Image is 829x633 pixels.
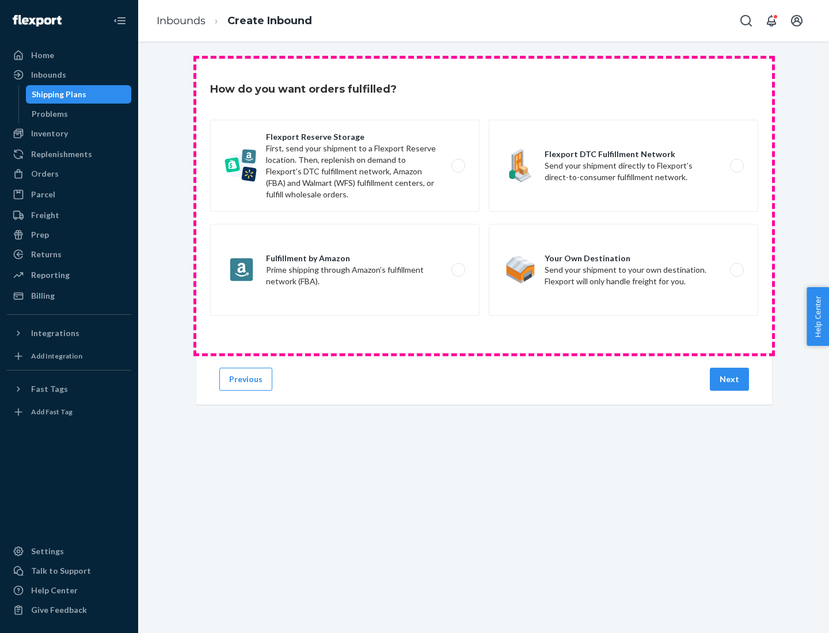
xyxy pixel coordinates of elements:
[7,542,131,560] a: Settings
[31,604,87,616] div: Give Feedback
[31,189,55,200] div: Parcel
[32,89,86,100] div: Shipping Plans
[26,85,132,104] a: Shipping Plans
[7,581,131,600] a: Help Center
[7,66,131,84] a: Inbounds
[31,69,66,81] div: Inbounds
[31,249,62,260] div: Returns
[108,9,131,32] button: Close Navigation
[210,82,397,97] h3: How do you want orders fulfilled?
[7,206,131,224] a: Freight
[710,368,749,391] button: Next
[7,245,131,264] a: Returns
[31,565,91,577] div: Talk to Support
[7,145,131,163] a: Replenishments
[7,185,131,204] a: Parcel
[7,165,131,183] a: Orders
[147,4,321,38] ol: breadcrumbs
[31,383,68,395] div: Fast Tags
[31,351,82,361] div: Add Integration
[7,226,131,244] a: Prep
[157,14,206,27] a: Inbounds
[31,168,59,180] div: Orders
[31,290,55,302] div: Billing
[26,105,132,123] a: Problems
[7,403,131,421] a: Add Fast Tag
[227,14,312,27] a: Create Inbound
[7,46,131,64] a: Home
[7,347,131,365] a: Add Integration
[31,407,73,417] div: Add Fast Tag
[31,546,64,557] div: Settings
[7,324,131,342] button: Integrations
[31,209,59,221] div: Freight
[31,229,49,241] div: Prep
[785,9,808,32] button: Open account menu
[807,287,829,346] button: Help Center
[7,266,131,284] a: Reporting
[31,49,54,61] div: Home
[31,148,92,160] div: Replenishments
[735,9,758,32] button: Open Search Box
[7,562,131,580] a: Talk to Support
[760,9,783,32] button: Open notifications
[13,15,62,26] img: Flexport logo
[31,327,79,339] div: Integrations
[7,287,131,305] a: Billing
[31,128,68,139] div: Inventory
[31,585,78,596] div: Help Center
[7,124,131,143] a: Inventory
[7,601,131,619] button: Give Feedback
[7,380,131,398] button: Fast Tags
[32,108,68,120] div: Problems
[31,269,70,281] div: Reporting
[219,368,272,391] button: Previous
